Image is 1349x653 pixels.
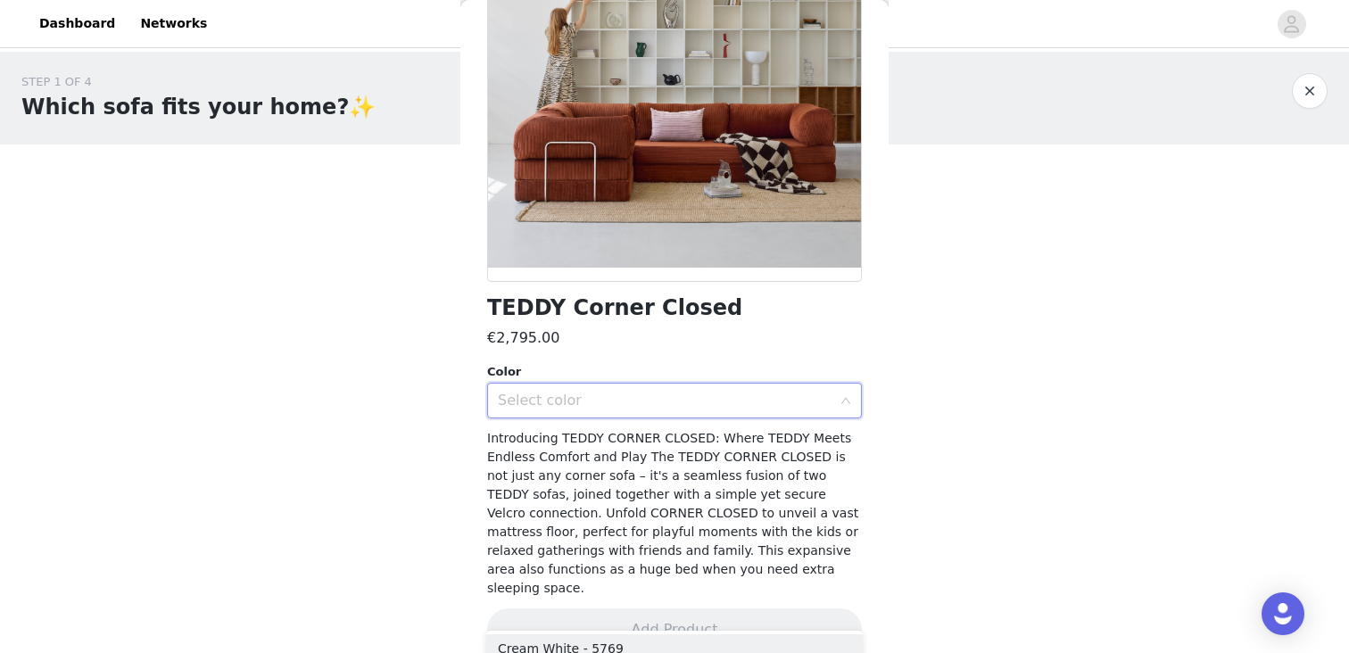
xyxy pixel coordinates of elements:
[21,91,376,123] h1: Which sofa fits your home?✨
[1262,592,1304,635] div: Open Intercom Messenger
[29,4,126,44] a: Dashboard
[487,363,862,381] div: Color
[487,327,559,349] h3: €2,795.00
[1283,10,1300,38] div: avatar
[487,431,858,595] span: Introducing TEDDY CORNER CLOSED: Where TEDDY Meets Endless Comfort and Play The TEDDY CORNER CLOS...
[487,608,862,651] button: Add Product
[21,73,376,91] div: STEP 1 OF 4
[129,4,218,44] a: Networks
[498,392,832,409] div: Select color
[840,395,851,408] i: icon: down
[487,296,742,320] h1: TEDDY Corner Closed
